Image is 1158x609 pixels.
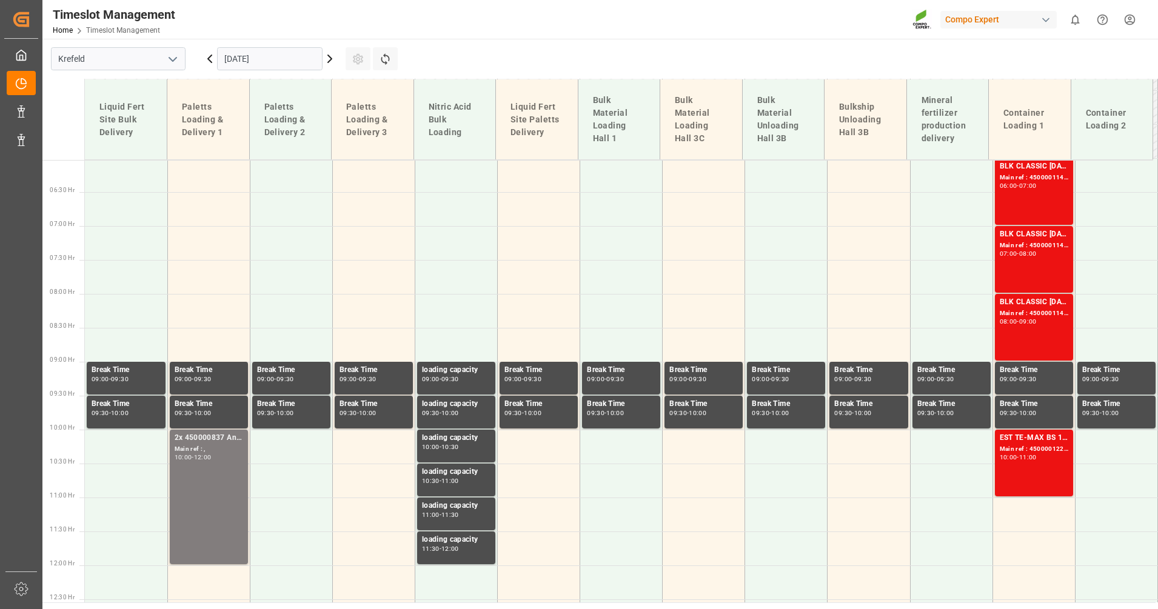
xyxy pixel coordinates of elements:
[257,398,326,410] div: Break Time
[1017,454,1019,460] div: -
[341,96,404,144] div: Paletts Loading & Delivery 3
[177,96,239,144] div: Paletts Loading & Delivery 1
[1000,432,1068,444] div: EST TE-MAX BS 11-48 20kg (x56) INT MTO
[687,410,689,416] div: -
[109,410,111,416] div: -
[359,410,377,416] div: 10:00
[587,410,604,416] div: 09:30
[274,376,276,382] div: -
[50,255,75,261] span: 07:30 Hr
[1081,102,1143,137] div: Container Loading 2
[440,444,441,450] div: -
[1019,410,1037,416] div: 10:00
[1019,251,1037,256] div: 08:00
[53,26,73,35] a: Home
[689,410,706,416] div: 10:00
[111,410,129,416] div: 10:00
[771,376,789,382] div: 09:30
[422,500,490,512] div: loading capacity
[604,410,606,416] div: -
[1089,6,1116,33] button: Help Center
[53,5,175,24] div: Timeslot Management
[771,410,789,416] div: 10:00
[752,410,769,416] div: 09:30
[1000,251,1017,256] div: 07:00
[422,478,440,484] div: 10:30
[276,410,294,416] div: 10:00
[340,410,357,416] div: 09:30
[257,410,275,416] div: 09:30
[175,410,192,416] div: 09:30
[912,9,932,30] img: Screenshot%202023-09-29%20at%2010.02.21.png_1712312052.png
[1017,410,1019,416] div: -
[276,376,294,382] div: 09:30
[440,478,441,484] div: -
[752,364,820,376] div: Break Time
[1000,161,1068,173] div: BLK CLASSIC [DATE] 25kg (x42) INT MTO
[359,376,377,382] div: 09:30
[917,89,979,150] div: Mineral fertilizer production delivery
[175,454,192,460] div: 10:00
[95,96,157,144] div: Liquid Fert Site Bulk Delivery
[1102,376,1119,382] div: 09:30
[440,546,441,551] div: -
[424,96,486,144] div: Nitric Acid Bulk Loading
[834,376,852,382] div: 09:00
[1019,319,1037,324] div: 09:00
[50,322,75,329] span: 08:30 Hr
[504,410,522,416] div: 09:30
[522,410,524,416] div: -
[51,47,186,70] input: Type to search/select
[111,376,129,382] div: 09:30
[854,410,872,416] div: 10:00
[1019,376,1037,382] div: 09:30
[504,364,573,376] div: Break Time
[259,96,322,144] div: Paletts Loading & Delivery 2
[422,376,440,382] div: 09:00
[50,356,75,363] span: 09:00 Hr
[192,376,193,382] div: -
[1000,410,1017,416] div: 09:30
[217,47,323,70] input: DD.MM.YYYY
[852,376,854,382] div: -
[175,444,243,454] div: Main ref : ,
[50,390,75,397] span: 09:30 Hr
[50,526,75,533] span: 11:30 Hr
[422,398,490,410] div: loading capacity
[587,364,655,376] div: Break Time
[854,376,872,382] div: 09:30
[1000,173,1068,183] div: Main ref : 4500001147, 2000001162
[604,376,606,382] div: -
[588,89,651,150] div: Bulk Material Loading Hall 1
[834,364,903,376] div: Break Time
[441,444,459,450] div: 10:30
[917,376,935,382] div: 09:00
[50,187,75,193] span: 06:30 Hr
[937,376,954,382] div: 09:30
[175,376,192,382] div: 09:00
[1000,183,1017,188] div: 06:00
[192,410,193,416] div: -
[752,89,815,150] div: Bulk Material Unloading Hall 3B
[422,466,490,478] div: loading capacity
[50,560,75,567] span: 12:00 Hr
[1000,296,1068,308] div: BLK CLASSIC [DATE] 25kg (x42) INT MTO
[1017,376,1019,382] div: -
[587,376,604,382] div: 09:00
[1017,251,1019,256] div: -
[687,376,689,382] div: -
[689,376,706,382] div: 09:30
[92,410,109,416] div: 09:30
[669,364,738,376] div: Break Time
[422,410,440,416] div: 09:30
[194,410,212,416] div: 10:00
[1000,228,1068,241] div: BLK CLASSIC [DATE] 25kg (x42) INT MTO
[422,546,440,551] div: 11:30
[504,398,573,410] div: Break Time
[1082,410,1100,416] div: 09:30
[752,376,769,382] div: 09:00
[1102,410,1119,416] div: 10:00
[752,398,820,410] div: Break Time
[422,444,440,450] div: 10:00
[422,432,490,444] div: loading capacity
